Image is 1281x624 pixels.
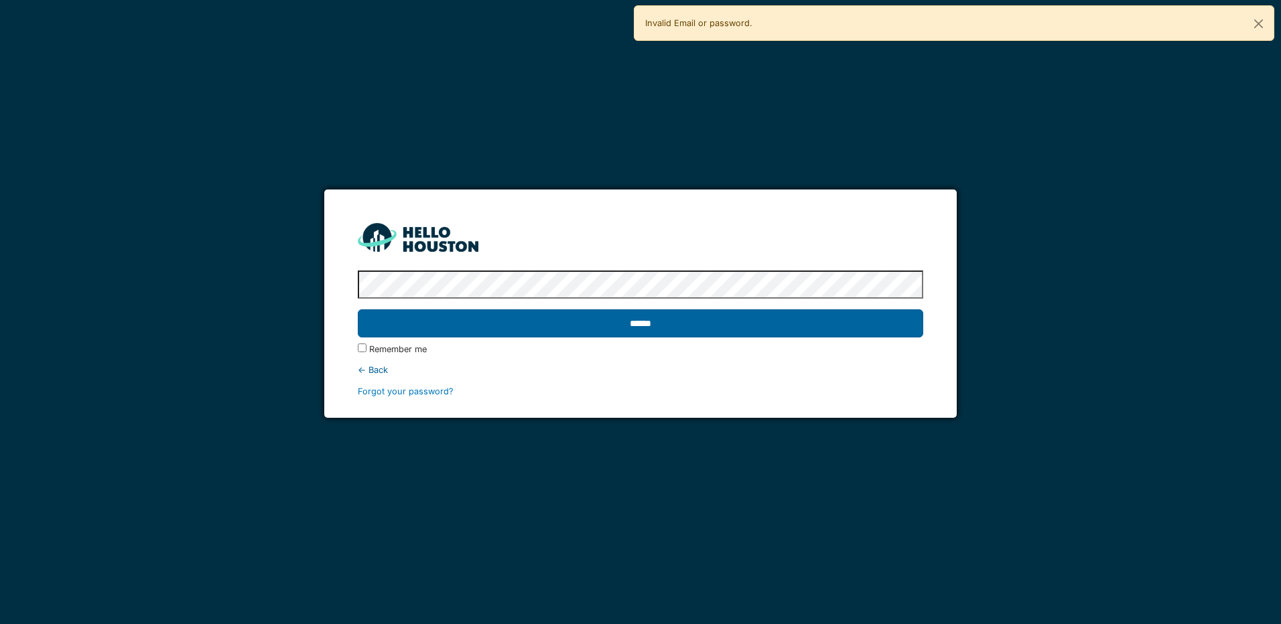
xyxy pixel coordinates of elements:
img: HH_line-BYnF2_Hg.png [358,223,478,252]
div: ← Back [358,364,923,376]
button: Close [1243,6,1274,42]
a: Forgot your password? [358,386,454,396]
div: Invalid Email or password. [634,5,1274,41]
label: Remember me [369,343,427,356]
